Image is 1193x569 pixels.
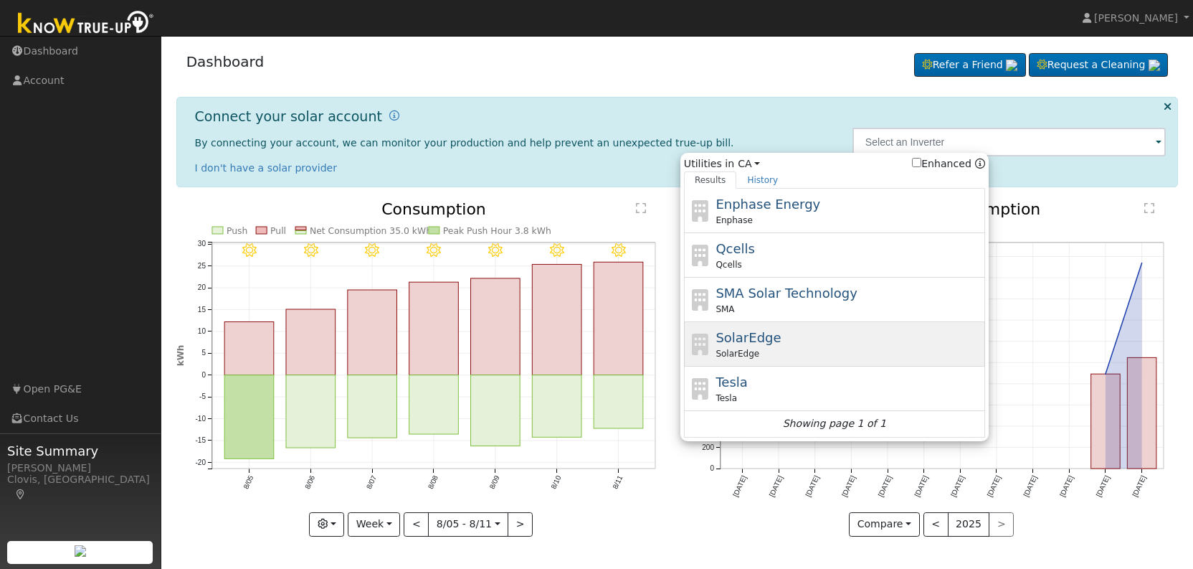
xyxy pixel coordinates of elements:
[197,240,206,248] text: 30
[75,545,86,557] img: retrieve
[949,474,966,498] text: [DATE]
[804,474,821,498] text: [DATE]
[470,375,520,446] rect: onclick=""
[195,459,206,466] text: -20
[684,156,985,171] span: Utilities in
[195,137,734,149] span: By connecting your account, we can monitor your production and help prevent an unexpected true-up...
[716,241,755,256] span: Qcells
[702,443,714,451] text: 200
[286,309,336,375] rect: onclick=""
[731,474,748,498] text: [DATE]
[636,202,646,214] text: 
[844,200,1041,218] text: Annual Net Consumption
[1128,358,1157,469] rect: onclick=""
[532,265,581,375] rect: onclick=""
[242,243,256,258] i: 8/05 - Clear
[611,474,624,491] text: 8/11
[1103,372,1108,377] circle: onclick=""
[310,226,432,236] text: Net Consumption 35.0 kWh
[348,512,400,537] button: Week
[923,512,949,537] button: <
[427,474,439,491] text: 8/08
[195,162,338,174] a: I don't have a solar provider
[404,512,429,537] button: <
[783,416,886,431] i: Showing page 1 of 1
[594,375,643,428] rect: onclick=""
[716,330,781,345] span: SolarEdge
[912,158,921,167] input: Enhanced
[912,156,971,171] label: Enhanced
[197,327,206,335] text: 10
[986,474,1002,498] text: [DATE]
[186,53,265,70] a: Dashboard
[549,474,562,491] text: 8/10
[849,512,920,537] button: Compare
[195,108,382,125] h1: Connect your solar account
[1095,474,1111,498] text: [DATE]
[716,347,759,360] span: SolarEdge
[11,8,161,40] img: Know True-Up
[716,258,741,271] span: Qcells
[1139,260,1145,266] circle: onclick=""
[1131,474,1148,498] text: [DATE]
[201,349,206,357] text: 5
[612,243,626,258] i: 8/11 - Clear
[7,472,153,502] div: Clovis, [GEOGRAPHIC_DATA]
[195,437,206,445] text: -15
[914,53,1026,77] a: Refer a Friend
[1091,375,1121,469] rect: onclick=""
[348,375,397,438] rect: onclick=""
[948,512,990,537] button: 2025
[176,345,186,367] text: kWh
[242,474,255,491] text: 8/05
[716,392,737,405] span: Tesla
[736,171,789,189] a: History
[975,158,985,169] a: Enhanced Providers
[716,197,820,212] span: Enphase Energy
[348,290,397,375] rect: onclick=""
[488,474,500,491] text: 8/09
[913,474,930,498] text: [DATE]
[840,474,857,498] text: [DATE]
[912,156,985,171] span: Show enhanced providers
[381,200,486,218] text: Consumption
[550,243,564,258] i: 8/10 - Clear
[443,226,551,236] text: Peak Push Hour 3.8 kWh
[365,474,378,491] text: 8/07
[270,226,286,236] text: Pull
[1149,60,1160,71] img: retrieve
[303,474,316,491] text: 8/06
[716,375,747,390] span: Tesla
[710,465,714,473] text: 0
[470,278,520,375] rect: onclick=""
[195,415,206,423] text: -10
[201,371,206,379] text: 0
[7,461,153,476] div: [PERSON_NAME]
[768,474,784,498] text: [DATE]
[1029,53,1168,77] a: Request a Cleaning
[877,474,893,498] text: [DATE]
[227,226,247,236] text: Push
[716,214,752,227] span: Enphase
[224,375,274,459] rect: onclick=""
[303,243,318,258] i: 8/06 - Clear
[7,441,153,461] span: Site Summary
[428,512,508,537] button: 8/05 - 8/11
[427,243,441,258] i: 8/08 - Clear
[1058,474,1075,498] text: [DATE]
[197,284,206,292] text: 20
[1094,12,1178,24] span: [PERSON_NAME]
[508,512,533,537] button: >
[1144,202,1154,214] text: 
[409,375,458,434] rect: onclick=""
[365,243,379,258] i: 8/07 - Clear
[716,286,857,301] span: SMA Solar Technology
[532,375,581,438] rect: onclick=""
[716,303,734,316] span: SMA
[197,262,206,270] text: 25
[738,156,760,171] a: CA
[224,322,274,375] rect: onclick=""
[409,283,458,376] rect: onclick=""
[1022,474,1039,498] text: [DATE]
[197,306,206,314] text: 15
